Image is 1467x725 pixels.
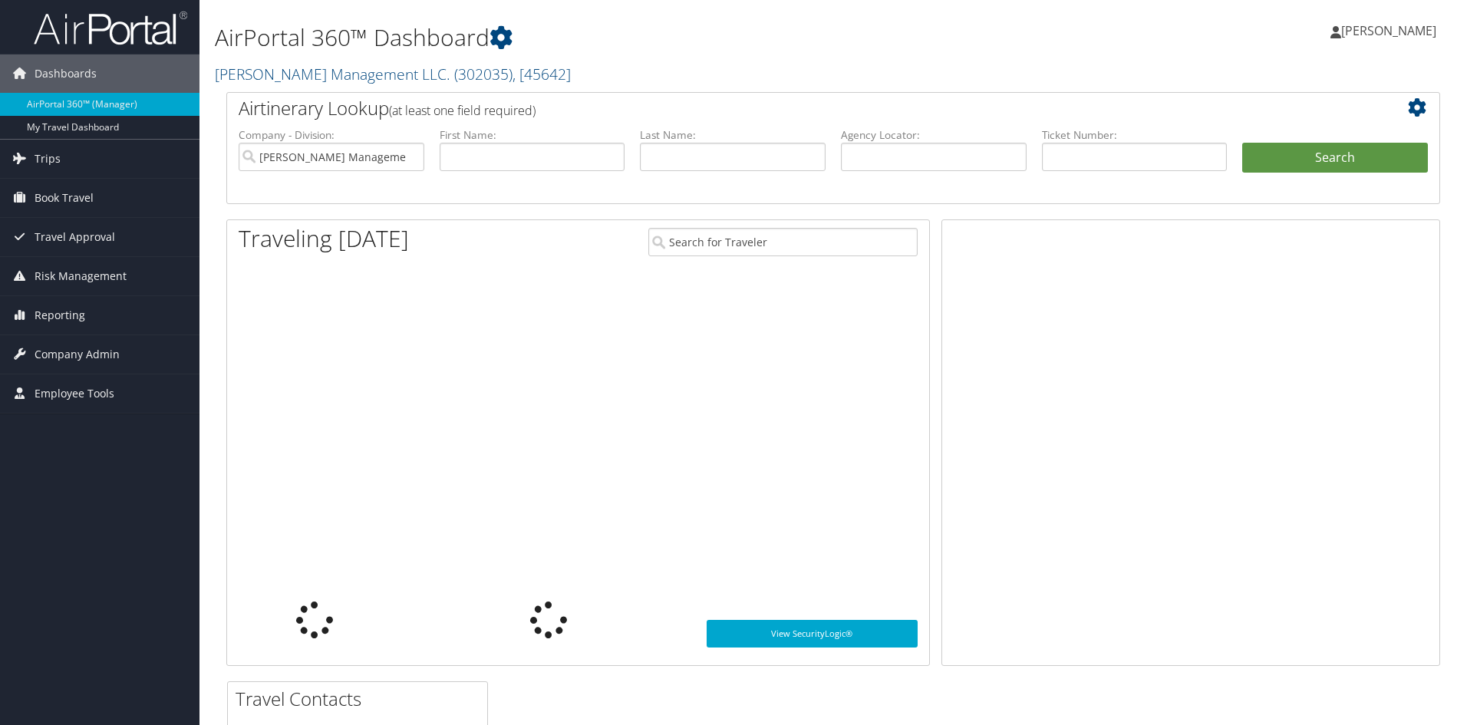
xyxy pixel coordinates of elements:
[35,335,120,374] span: Company Admin
[1330,8,1452,54] a: [PERSON_NAME]
[34,10,187,46] img: airportal-logo.png
[1042,127,1228,143] label: Ticket Number:
[389,102,536,119] span: (at least one field required)
[841,127,1027,143] label: Agency Locator:
[707,620,918,648] a: View SecurityLogic®
[215,64,571,84] a: [PERSON_NAME] Management LLC.
[215,21,1040,54] h1: AirPortal 360™ Dashboard
[1341,22,1436,39] span: [PERSON_NAME]
[236,686,487,712] h2: Travel Contacts
[35,257,127,295] span: Risk Management
[513,64,571,84] span: , [ 45642 ]
[640,127,826,143] label: Last Name:
[35,179,94,217] span: Book Travel
[239,222,409,255] h1: Traveling [DATE]
[1242,143,1428,173] button: Search
[35,140,61,178] span: Trips
[239,127,424,143] label: Company - Division:
[35,54,97,93] span: Dashboards
[454,64,513,84] span: ( 302035 )
[35,218,115,256] span: Travel Approval
[440,127,625,143] label: First Name:
[239,95,1327,121] h2: Airtinerary Lookup
[648,228,918,256] input: Search for Traveler
[35,296,85,334] span: Reporting
[35,374,114,413] span: Employee Tools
